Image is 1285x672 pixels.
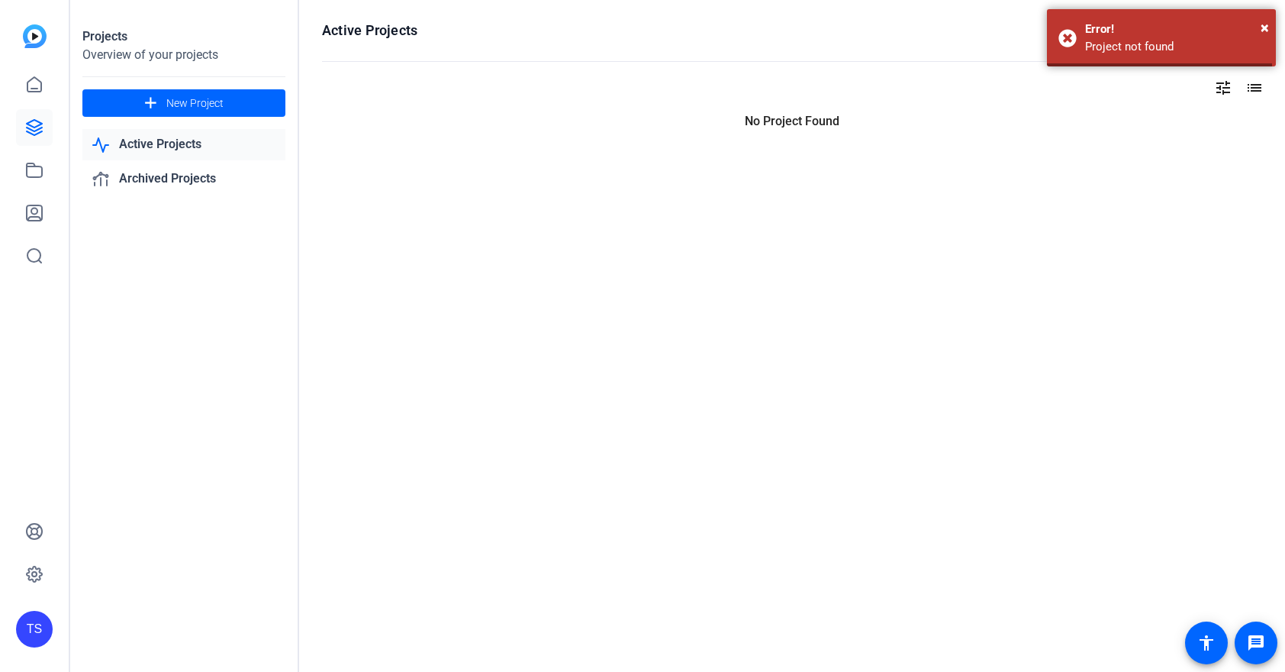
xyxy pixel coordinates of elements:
div: Error! [1085,21,1264,38]
a: Active Projects [82,129,285,160]
mat-icon: add [141,94,160,113]
div: Project not found [1085,38,1264,56]
div: Overview of your projects [82,46,285,64]
p: No Project Found [322,112,1262,131]
span: × [1261,18,1269,37]
mat-icon: tune [1214,79,1232,97]
button: Close [1261,16,1269,39]
mat-icon: message [1247,634,1265,652]
h1: Active Projects [322,21,417,40]
div: TS [16,611,53,648]
span: New Project [166,95,224,111]
mat-icon: accessibility [1197,634,1216,652]
a: Archived Projects [82,163,285,195]
button: New Project [82,89,285,117]
img: blue-gradient.svg [23,24,47,48]
mat-icon: list [1244,79,1262,97]
div: Projects [82,27,285,46]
